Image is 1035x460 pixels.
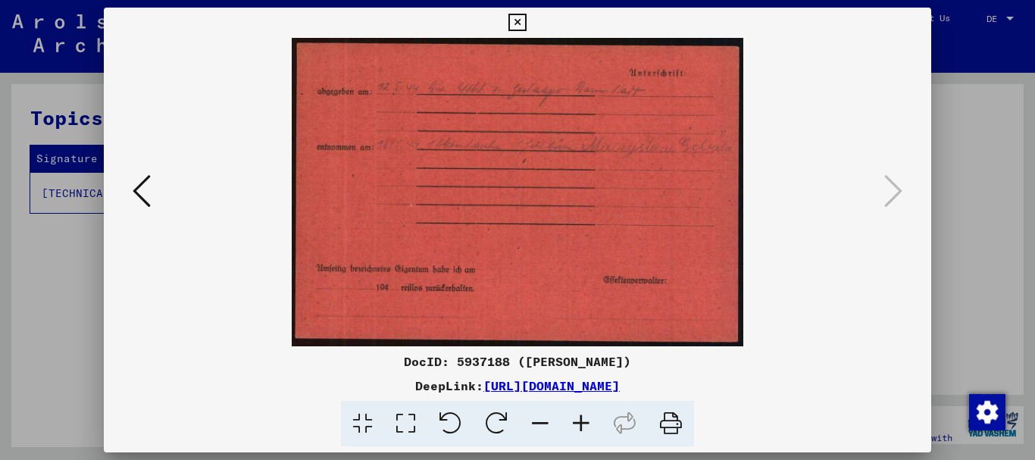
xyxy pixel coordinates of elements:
a: [URL][DOMAIN_NAME] [483,378,620,393]
font: DeepLink: [415,378,483,393]
font: DocID: 5937188 ([PERSON_NAME]) [404,354,631,369]
img: Change consent [969,394,1005,430]
img: 002.jpg [155,38,880,346]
